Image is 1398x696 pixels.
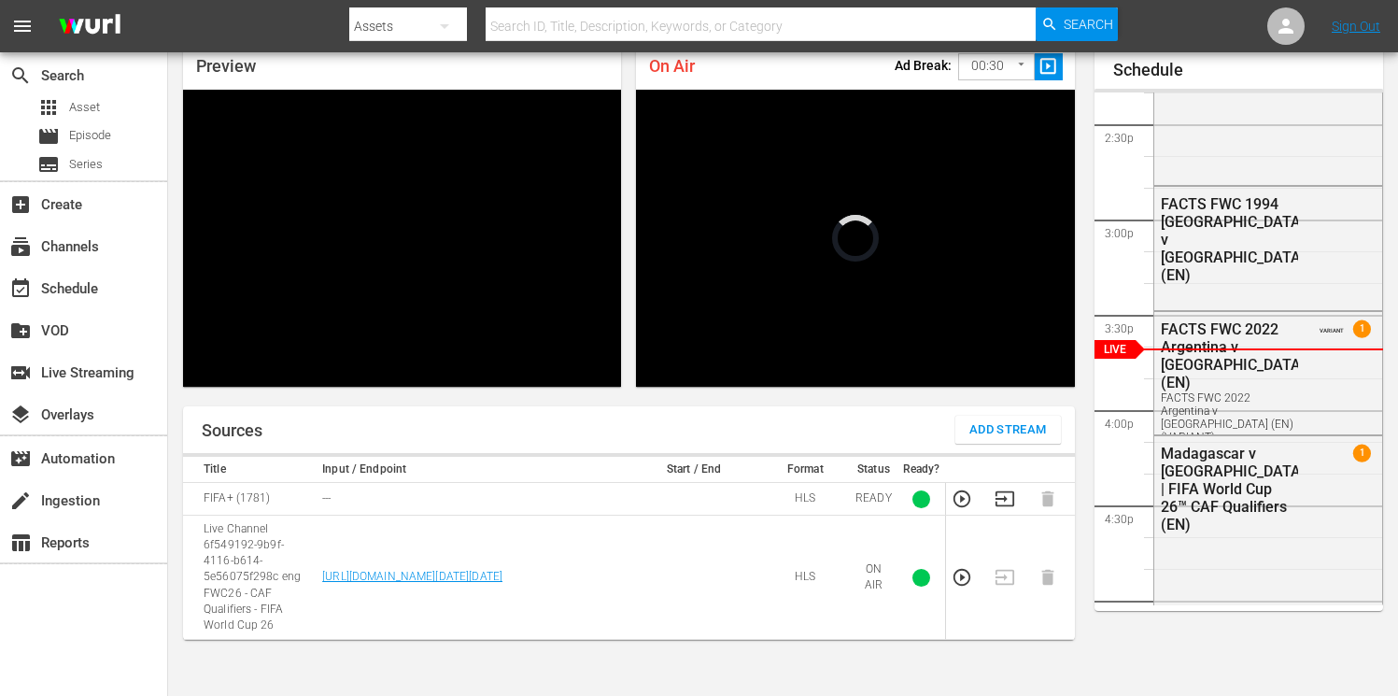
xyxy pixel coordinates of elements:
[9,320,32,342] span: VOD
[9,447,32,470] span: Automation
[649,56,695,76] span: On Air
[1353,320,1371,337] span: 1
[183,90,621,387] div: Video Player
[761,516,850,640] td: HLS
[761,457,850,483] th: Format
[69,155,103,174] span: Series
[37,96,60,119] span: Asset
[317,483,627,516] td: ---
[850,516,897,640] td: ON AIR
[183,516,317,640] td: Live Channel 6f549192-9b9f-4116-b614-5e56075f298c eng FWC26 - CAF Qualifiers - FIFA World Cup 26
[1113,61,1384,79] h1: Schedule
[37,125,60,148] span: Episode
[202,421,262,440] h1: Sources
[1064,7,1113,41] span: Search
[9,64,32,87] span: Search
[895,58,952,73] p: Ad Break:
[952,567,972,588] button: Preview Stream
[69,126,111,145] span: Episode
[850,457,897,483] th: Status
[317,457,627,483] th: Input / Endpoint
[9,277,32,300] span: Schedule
[9,490,32,512] span: Ingestion
[636,90,1074,387] div: Video Player
[1161,320,1299,391] div: FACTS FWC 2022 Argentina v [GEOGRAPHIC_DATA] (EN)
[969,419,1047,441] span: Add Stream
[1332,19,1380,34] a: Sign Out
[183,457,317,483] th: Title
[1353,445,1371,462] span: 1
[183,483,317,516] td: FIFA+ (1781)
[897,457,946,483] th: Ready?
[1036,7,1118,41] button: Search
[69,98,100,117] span: Asset
[761,483,850,516] td: HLS
[955,416,1061,444] button: Add Stream
[322,570,502,583] a: [URL][DOMAIN_NAME][DATE][DATE]
[958,49,1035,84] div: 00:30
[9,235,32,258] span: Channels
[627,457,760,483] th: Start / End
[11,15,34,37] span: menu
[1320,319,1344,334] span: VARIANT
[45,5,134,49] img: ans4CAIJ8jUAAAAAAAAAAAAAAAAAAAAAAAAgQb4GAAAAAAAAAAAAAAAAAAAAAAAAJMjXAAAAAAAAAAAAAAAAAAAAAAAAgAT5G...
[995,489,1015,509] button: Transition
[952,489,972,509] button: Preview Stream
[1161,391,1299,444] div: FACTS FWC 2022 Argentina v [GEOGRAPHIC_DATA] (EN) (VARIANT)
[1038,56,1059,78] span: slideshow_sharp
[9,404,32,426] span: Overlays
[196,56,256,76] span: Preview
[1161,445,1299,533] div: Madagascar v [GEOGRAPHIC_DATA] | FIFA World Cup 26™ CAF Qualifiers (EN)
[9,532,32,554] span: Reports
[9,193,32,216] span: Create
[850,483,897,516] td: READY
[1161,195,1299,284] div: FACTS FWC 1994 [GEOGRAPHIC_DATA] v [GEOGRAPHIC_DATA] (EN)
[37,153,60,176] span: Series
[9,362,32,384] span: Live Streaming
